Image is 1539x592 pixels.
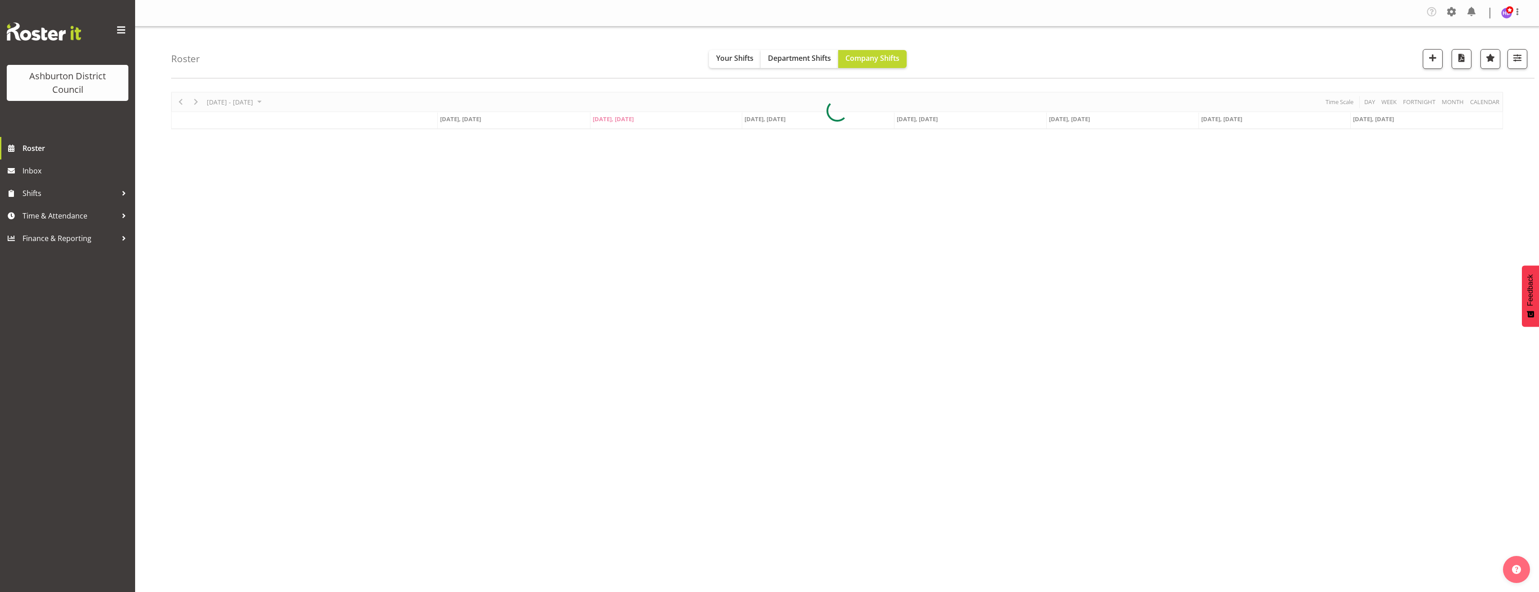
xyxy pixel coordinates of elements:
[16,69,119,96] div: Ashburton District Council
[768,53,831,63] span: Department Shifts
[1522,265,1539,327] button: Feedback - Show survey
[23,209,117,223] span: Time & Attendance
[1480,49,1500,69] button: Highlight an important date within the roster.
[23,141,131,155] span: Roster
[1507,49,1527,69] button: Filter Shifts
[23,164,131,178] span: Inbox
[1452,49,1471,69] button: Download a PDF of the roster according to the set date range.
[1526,274,1534,306] span: Feedback
[761,50,838,68] button: Department Shifts
[716,53,754,63] span: Your Shifts
[838,50,907,68] button: Company Shifts
[1423,49,1443,69] button: Add a new shift
[7,23,81,41] img: Rosterit website logo
[709,50,761,68] button: Your Shifts
[23,187,117,200] span: Shifts
[23,232,117,245] span: Finance & Reporting
[1512,565,1521,574] img: help-xxl-2.png
[171,54,200,64] h4: Roster
[1501,8,1512,18] img: hayley-dickson3805.jpg
[845,53,899,63] span: Company Shifts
